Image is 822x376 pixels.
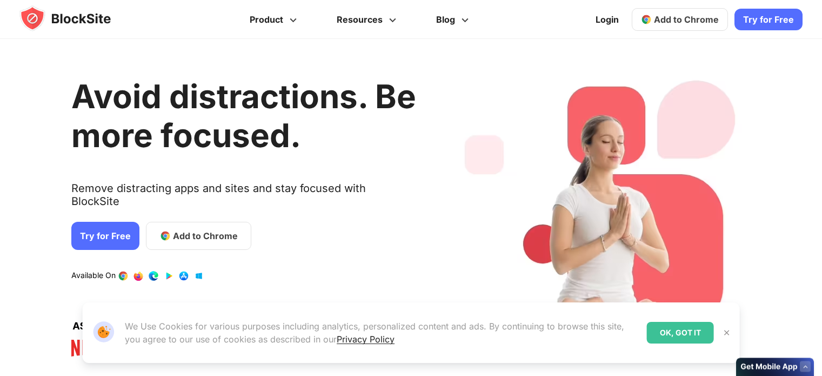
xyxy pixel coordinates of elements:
[71,77,416,155] h1: Avoid distractions. Be more focused.
[647,322,714,344] div: OK, GOT IT
[337,334,395,345] a: Privacy Policy
[71,271,116,281] text: Available On
[641,14,652,25] img: chrome-icon.svg
[734,9,803,30] a: Try for Free
[71,222,139,250] a: Try for Free
[173,229,238,242] span: Add to Chrome
[632,8,728,31] a: Add to Chrome
[71,182,416,216] text: Remove distracting apps and sites and stay focused with BlockSite
[654,14,719,25] span: Add to Chrome
[723,328,731,337] img: Close
[146,222,251,250] a: Add to Chrome
[720,326,734,340] button: Close
[589,6,625,32] a: Login
[125,320,638,346] p: We Use Cookies for various purposes including analytics, personalized content and ads. By continu...
[19,5,132,31] img: blocksite-icon.5d769676.svg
